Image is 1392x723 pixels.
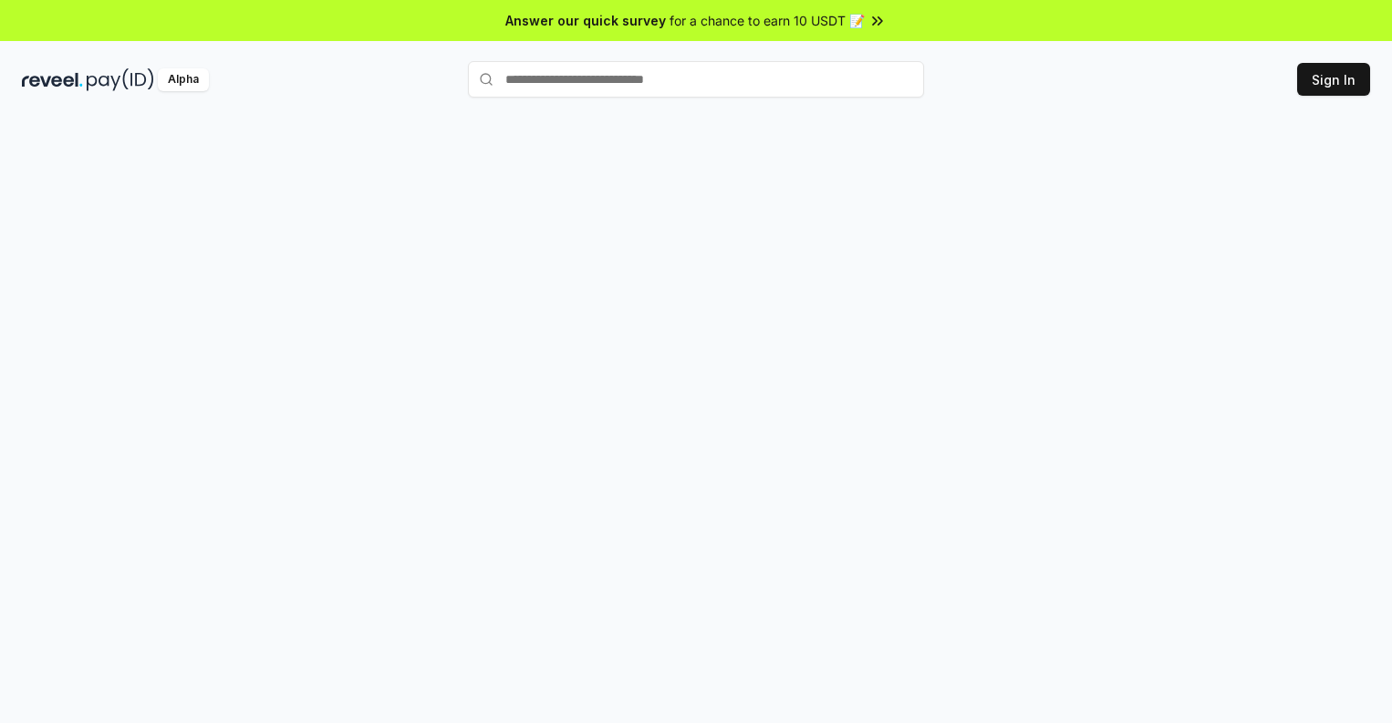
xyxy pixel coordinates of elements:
[87,68,154,91] img: pay_id
[505,11,666,30] span: Answer our quick survey
[1297,63,1370,96] button: Sign In
[670,11,865,30] span: for a chance to earn 10 USDT 📝
[158,68,209,91] div: Alpha
[22,68,83,91] img: reveel_dark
